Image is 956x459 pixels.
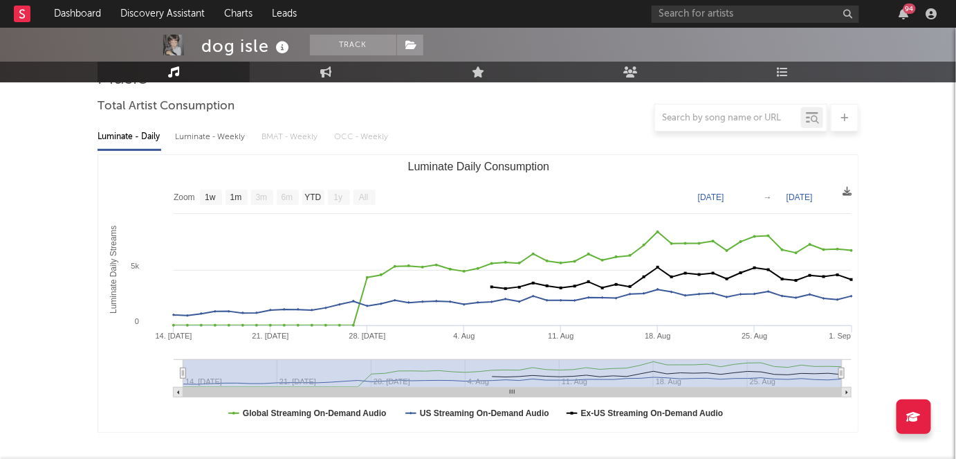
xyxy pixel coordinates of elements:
text: → [764,192,772,202]
text: 21. [DATE] [252,332,289,340]
text: 28. [DATE] [349,332,386,340]
text: US Streaming On-Demand Audio [420,408,549,418]
text: 4. Aug [453,332,475,340]
input: Search by song name or URL [655,113,801,124]
text: 5k [131,262,139,270]
text: Luminate Daily Consumption [408,161,550,172]
text: All [359,193,368,203]
text: Global Streaming On-Demand Audio [243,408,387,418]
text: YTD [304,193,321,203]
text: [DATE] [787,192,813,202]
text: 6m [282,193,293,203]
text: 14. [DATE] [156,332,192,340]
text: 3m [256,193,268,203]
text: 1y [334,193,343,203]
text: 25. Aug [742,332,767,340]
div: dog isle [201,35,293,57]
svg: Luminate Daily Consumption [98,155,858,432]
input: Search for artists [652,6,859,23]
text: 1. Sep [829,332,852,340]
text: 18. Aug [645,332,670,340]
div: Luminate - Weekly [175,125,248,149]
text: 11. Aug [548,332,573,340]
span: Music [98,71,147,87]
div: 94 [903,3,916,14]
button: 94 [899,8,909,19]
span: Total Artist Consumption [98,98,235,115]
text: Ex-US Streaming On-Demand Audio [581,408,724,418]
text: 1m [230,193,242,203]
text: Zoom [174,193,195,203]
text: [DATE] [698,192,724,202]
text: Luminate Daily Streams [109,226,118,314]
button: Track [310,35,396,55]
text: 0 [135,317,139,325]
text: 1w [205,193,216,203]
div: Luminate - Daily [98,125,161,149]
